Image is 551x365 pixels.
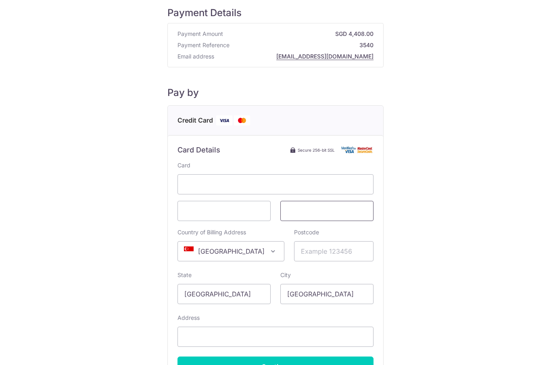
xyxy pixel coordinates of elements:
[184,206,264,216] iframe: Secure card expiration date input frame
[298,147,335,153] span: Secure 256-bit SSL
[294,228,319,236] label: Postcode
[276,53,374,60] chrome_annotation: [EMAIL_ADDRESS][DOMAIN_NAME]
[177,161,190,169] label: Card
[280,271,291,279] label: City
[167,7,384,19] h5: Payment Details
[234,115,250,125] img: Mastercard
[178,242,284,261] span: Singapore
[226,30,374,38] strong: SGD 4,408.00
[216,115,232,125] img: Visa
[167,87,384,99] h5: Pay by
[177,271,192,279] label: State
[177,145,220,155] h6: Card Details
[177,228,246,236] label: Country of Billing Address
[341,146,374,153] img: Card secure
[177,52,214,60] span: Email address
[177,314,200,322] label: Address
[287,206,367,216] iframe: Secure card security code input frame
[177,241,284,261] span: Singapore
[294,241,374,261] input: Example 123456
[233,41,374,49] strong: 3540
[177,41,230,49] span: Payment Reference
[184,179,367,189] iframe: Secure card number input frame
[177,30,223,38] span: Payment Amount
[177,115,213,125] span: Credit Card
